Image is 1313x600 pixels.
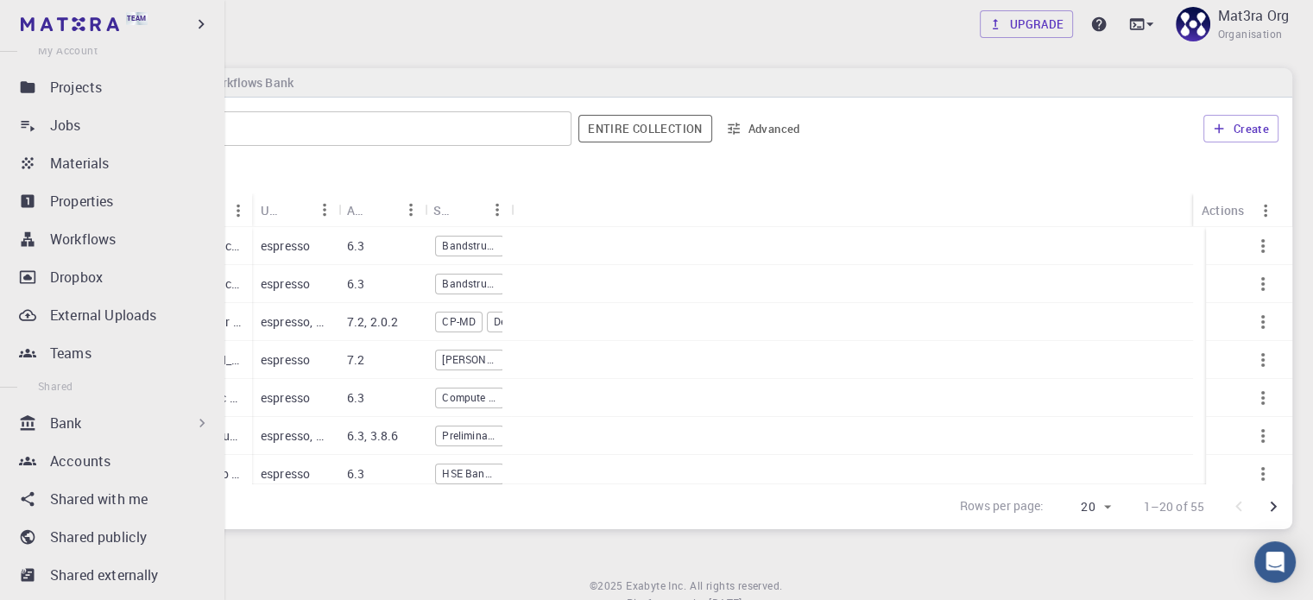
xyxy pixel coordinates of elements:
a: External Uploads [14,298,218,332]
button: Sort [283,196,311,224]
p: espresso, python [261,427,330,445]
p: Teams [50,343,92,363]
p: Dropbox [50,267,103,287]
div: Application Version [347,193,369,227]
span: Bandstructure with spin magnetism [436,276,503,291]
p: Properties [50,191,114,212]
span: CP-MD [436,314,482,329]
span: Shared [38,379,73,393]
p: 6.3 [347,465,364,483]
a: Accounts [14,444,218,478]
div: 20 [1051,495,1116,520]
div: Actions [1202,193,1244,227]
p: 1–20 of 55 [1144,498,1205,515]
p: Shared externally [50,565,159,585]
p: Accounts [50,451,110,471]
button: Menu [311,196,338,224]
span: © 2025 [590,578,626,595]
p: 6.3 [347,237,364,255]
p: 7.2 [347,351,364,369]
span: Compute Dielectric Function [436,390,503,405]
button: Advanced [719,115,809,142]
p: espresso [261,389,310,407]
a: Dropbox [14,260,218,294]
p: Shared with me [50,489,148,509]
a: Jobs [14,108,218,142]
a: Shared externally [14,558,218,592]
span: Organisation [1217,26,1282,43]
button: Menu [224,197,252,224]
div: Open Intercom Messenger [1254,541,1296,583]
button: Sort [369,196,397,224]
p: espresso [261,275,310,293]
div: Application Version [338,193,425,227]
span: Bandstructure with SOC [436,238,503,253]
div: Used application [261,193,283,227]
span: Exabyte Inc. [626,578,686,592]
p: Jobs [50,115,81,136]
span: Preliminary SCF Calculation [436,428,503,443]
p: Rows per page: [959,497,1044,517]
div: Actions [1193,193,1279,227]
img: Mat3ra Org [1176,7,1210,41]
p: espresso [261,351,310,369]
a: Properties [14,184,218,218]
a: Workflows [14,222,218,256]
span: HSE Band Gap [436,466,503,481]
a: Shared with me [14,482,218,516]
button: Sort [456,196,483,224]
a: Teams [14,336,218,370]
a: Projects [14,70,218,104]
p: Mat3ra Org [1217,5,1289,26]
button: Go to next page [1256,489,1291,524]
div: Subworkflows [425,193,511,227]
p: Workflows [50,229,116,249]
span: DeePMD [488,314,541,329]
p: espresso [261,465,310,483]
p: espresso [261,237,310,255]
button: Upgrade [980,10,1074,38]
button: Menu [397,196,425,224]
p: Shared publicly [50,527,147,547]
button: Create [1203,115,1278,142]
button: Entire collection [578,115,711,142]
div: Used application [252,193,338,227]
div: Subworkflows [433,193,456,227]
a: Shared publicly [14,520,218,554]
p: espresso, deepmd [261,313,330,331]
button: Menu [483,196,511,224]
p: External Uploads [50,305,156,325]
span: My Account [38,43,98,57]
h6: Workflows Bank [198,73,293,92]
button: Menu [1252,197,1279,224]
a: Materials [14,146,218,180]
p: 6.3 [347,389,364,407]
p: Bank [50,413,82,433]
p: Materials [50,153,109,174]
span: All rights reserved. [690,578,782,595]
p: 6.3, 3.8.6 [347,427,399,445]
a: Exabyte Inc. [626,578,686,595]
p: Projects [50,77,102,98]
span: [PERSON_NAME] U Calculation [436,352,503,367]
img: logo [21,17,119,31]
span: Filter throughout whole library including sets (folders) [578,115,711,142]
p: 7.2, 2.0.2 [347,313,399,331]
div: Bank [14,406,218,440]
p: 6.3 [347,275,364,293]
span: Поддержка [28,12,122,28]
